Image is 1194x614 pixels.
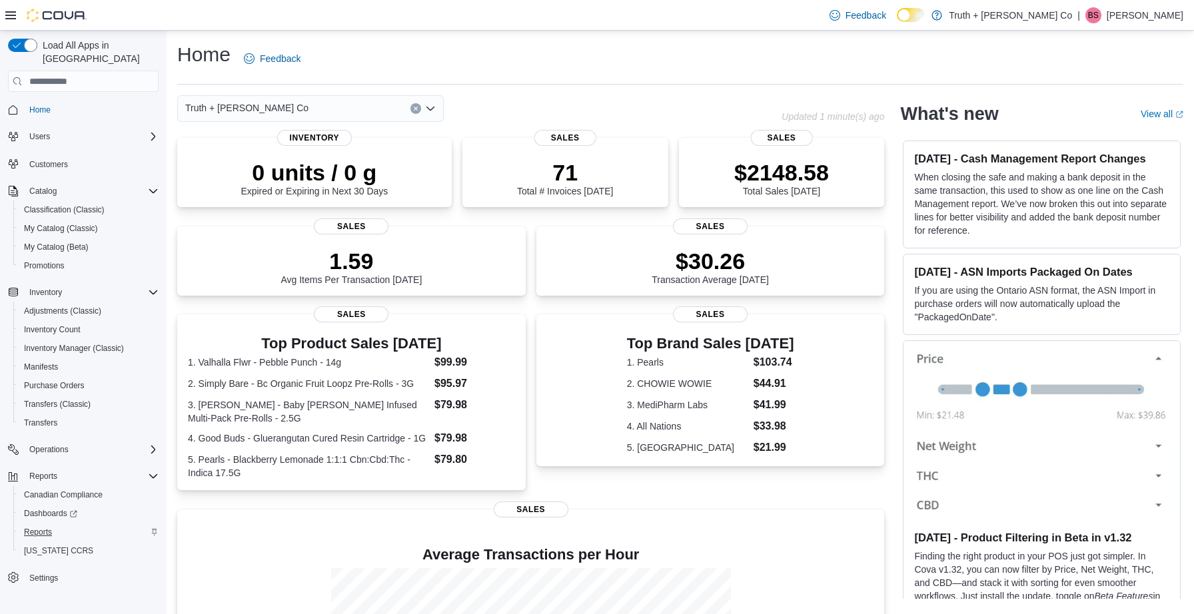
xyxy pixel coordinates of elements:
button: Promotions [13,256,164,275]
button: Adjustments (Classic) [13,302,164,320]
a: Transfers (Classic) [19,396,96,412]
span: Inventory [24,284,159,300]
span: Promotions [24,260,65,271]
span: Settings [29,573,58,583]
a: Purchase Orders [19,378,90,394]
button: Reports [24,468,63,484]
button: Inventory [24,284,67,300]
p: 71 [517,159,613,186]
a: Inventory Count [19,322,86,338]
span: Inventory Manager (Classic) [19,340,159,356]
button: Operations [24,442,74,458]
span: Sales [314,218,388,234]
span: Dashboards [24,508,77,519]
span: Reports [24,468,159,484]
span: Reports [24,527,52,537]
dd: $44.91 [754,376,794,392]
span: Inventory Count [24,324,81,335]
button: Customers [3,154,164,173]
dd: $79.80 [434,452,515,467]
button: My Catalog (Beta) [13,238,164,256]
span: Operations [24,442,159,458]
button: Inventory Manager (Classic) [13,339,164,358]
a: Inventory Manager (Classic) [19,340,129,356]
div: Avg Items Per Transaction [DATE] [281,248,422,285]
span: [US_STATE] CCRS [24,545,93,556]
span: Operations [29,444,69,455]
a: Settings [24,570,63,586]
span: Inventory [277,130,352,146]
button: Operations [3,440,164,459]
a: View allExternal link [1141,109,1183,119]
p: 0 units / 0 g [241,159,388,186]
span: Sales [673,306,748,322]
span: Inventory [29,287,62,298]
span: Feedback [260,52,300,65]
span: Canadian Compliance [24,489,103,500]
span: Inventory Manager (Classic) [24,343,124,354]
span: Classification (Classic) [24,204,105,215]
button: Catalog [24,183,62,199]
button: Inventory [3,283,164,302]
p: [PERSON_NAME] [1107,7,1183,23]
span: Sales [751,130,813,146]
button: Classification (Classic) [13,200,164,219]
button: Canadian Compliance [13,485,164,504]
p: When closing the safe and making a bank deposit in the same transaction, this used to show as one... [914,170,1169,237]
dt: 2. Simply Bare - Bc Organic Fruit Loopz Pre-Rolls - 3G [188,377,429,390]
span: Classification (Classic) [19,202,159,218]
span: Load All Apps in [GEOGRAPHIC_DATA] [37,39,159,65]
a: Canadian Compliance [19,487,108,503]
div: Total Sales [DATE] [734,159,829,196]
span: Catalog [24,183,159,199]
h3: [DATE] - Cash Management Report Changes [914,152,1169,165]
button: Catalog [3,182,164,200]
a: Adjustments (Classic) [19,303,107,319]
span: Promotions [19,258,159,274]
dd: $103.74 [754,354,794,370]
span: Washington CCRS [19,543,159,559]
span: Customers [29,159,68,170]
dt: 1. Pearls [627,356,748,369]
dt: 5. Pearls - Blackberry Lemonade 1:1:1 Cbn:Cbd:Thc - Indica 17.5G [188,453,429,479]
h3: Top Product Sales [DATE] [188,336,515,352]
dd: $99.99 [434,354,515,370]
span: My Catalog (Classic) [24,223,98,234]
button: My Catalog (Classic) [13,219,164,238]
p: If you are using the Ontario ASN format, the ASN Import in purchase orders will now automatically... [914,284,1169,324]
img: Cova [27,9,87,22]
span: Purchase Orders [19,378,159,394]
span: Reports [19,524,159,540]
p: $2148.58 [734,159,829,186]
a: Transfers [19,415,63,431]
div: Brad Styles [1085,7,1101,23]
button: Clear input [410,103,421,114]
span: Users [24,129,159,145]
a: Feedback [824,2,892,29]
button: Transfers (Classic) [13,395,164,414]
button: Reports [3,467,164,485]
a: Classification (Classic) [19,202,110,218]
span: Reports [29,471,57,481]
a: [US_STATE] CCRS [19,543,99,559]
h3: [DATE] - Product Filtering in Beta in v1.32 [914,531,1169,544]
span: Users [29,131,50,142]
span: Adjustments (Classic) [24,306,101,316]
span: Home [24,101,159,118]
span: Transfers (Classic) [19,396,159,412]
em: Beta Features [1094,591,1153,601]
span: Sales [494,501,568,517]
svg: External link [1175,111,1183,119]
span: Catalog [29,186,57,196]
dd: $95.97 [434,376,515,392]
input: Dark Mode [897,8,925,22]
span: Sales [673,218,748,234]
p: | [1077,7,1080,23]
span: My Catalog (Beta) [24,242,89,252]
span: My Catalog (Beta) [19,239,159,255]
dd: $79.98 [434,430,515,446]
span: Truth + [PERSON_NAME] Co [185,100,308,116]
dt: 4. Good Buds - Gluerangutan Cured Resin Cartridge - 1G [188,432,429,445]
a: Customers [24,156,73,172]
